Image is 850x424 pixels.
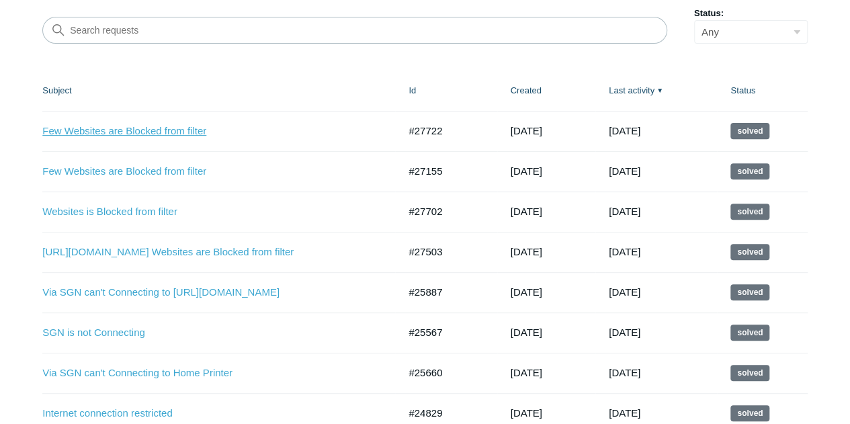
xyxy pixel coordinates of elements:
time: 07/03/2025, 08:15 [511,286,542,298]
span: This request has been solved [730,123,769,139]
a: Internet connection restricted [42,406,378,421]
th: Subject [42,71,395,111]
span: This request has been solved [730,365,769,381]
span: This request has been solved [730,244,769,260]
a: SGN is not Connecting [42,325,378,341]
a: Created [511,85,542,95]
td: #27155 [395,151,497,192]
td: #27722 [395,111,497,151]
span: This request has been solved [730,204,769,220]
a: Websites is Blocked from filter [42,204,378,220]
time: 08/07/2025, 15:27 [511,165,542,177]
span: ▼ [656,85,663,95]
time: 07/17/2025, 14:02 [609,327,640,338]
a: Via SGN can't Connecting to Home Printer [42,366,378,381]
td: #25887 [395,272,497,312]
time: 06/03/2025, 10:02 [609,407,640,419]
time: 08/26/2025, 15:42 [511,206,542,217]
span: This request has been solved [730,284,769,300]
th: Id [395,71,497,111]
a: Last activity▼ [609,85,654,95]
a: Few Websites are Blocked from filter [42,164,378,179]
td: #27702 [395,192,497,232]
a: [URL][DOMAIN_NAME] Websites are Blocked from filter [42,245,378,260]
time: 08/27/2025, 11:49 [511,125,542,136]
a: Via SGN can't Connecting to [URL][DOMAIN_NAME] [42,285,378,300]
time: 06/24/2025, 12:40 [511,367,542,378]
input: Search requests [42,17,667,44]
span: This request has been solved [730,163,769,179]
time: 08/27/2025, 11:02 [609,246,640,257]
time: 07/14/2025, 16:02 [609,367,640,378]
span: This request has been solved [730,405,769,421]
time: 07/23/2025, 10:02 [609,286,640,298]
time: 08/28/2025, 09:02 [609,206,640,217]
label: Status: [694,7,808,20]
a: Few Websites are Blocked from filter [42,124,378,139]
th: Status [717,71,807,111]
span: This request has been solved [730,325,769,341]
td: #25567 [395,312,497,353]
time: 06/18/2025, 14:53 [511,327,542,338]
td: #25660 [395,353,497,393]
time: 09/01/2025, 12:02 [609,165,640,177]
time: 08/18/2025, 08:53 [511,246,542,257]
time: 05/12/2025, 12:39 [511,407,542,419]
time: 09/06/2025, 11:02 [609,125,640,136]
td: #27503 [395,232,497,272]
